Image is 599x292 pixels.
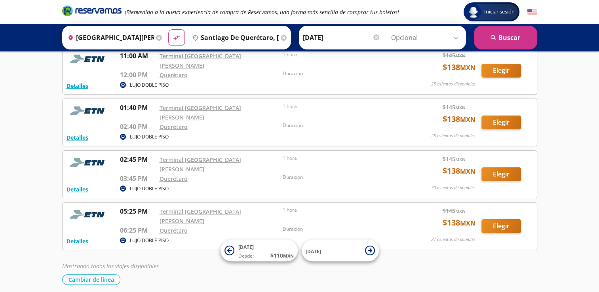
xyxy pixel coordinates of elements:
p: 03:45 PM [120,174,156,183]
a: Brand Logo [62,5,122,19]
small: MXN [460,115,475,124]
p: 30 asientos disponibles [431,184,475,191]
input: Buscar Origen [65,28,154,47]
input: Elegir Fecha [303,28,380,47]
p: 02:40 PM [120,122,156,131]
p: LUJO DOBLE PISO [130,82,169,89]
small: MXN [460,219,475,228]
button: [DATE]Desde:$110MXN [221,240,298,262]
button: Cambiar de línea [62,274,120,285]
a: Querétaro [160,175,188,182]
p: 12:00 PM [120,70,156,80]
small: MXN [455,156,466,162]
span: [DATE] [306,248,321,254]
button: Detalles [67,237,88,245]
p: 1 hora [283,207,402,214]
button: Elegir [481,116,521,129]
a: Terminal [GEOGRAPHIC_DATA][PERSON_NAME] [160,156,241,173]
span: Desde: [238,252,254,260]
p: 01:40 PM [120,103,156,112]
button: [DATE] [302,240,379,262]
a: Terminal [GEOGRAPHIC_DATA][PERSON_NAME] [160,208,241,225]
span: $ 145 [443,207,466,215]
span: Iniciar sesión [481,8,518,16]
p: 1 hora [283,51,402,58]
span: $ 138 [443,217,475,229]
small: MXN [455,104,466,110]
button: Detalles [67,133,88,142]
span: [DATE] [238,244,254,250]
p: LUJO DOBLE PISO [130,133,169,140]
p: 27 asientos disponibles [431,236,475,243]
button: Elegir [481,219,521,233]
a: Querétaro [160,123,188,131]
button: Detalles [67,82,88,90]
em: ¡Bienvenido a la nueva experiencia de compra de Reservamos, una forma más sencilla de comprar tus... [125,8,399,16]
span: $ 138 [443,165,475,177]
small: MXN [455,53,466,59]
a: Querétaro [160,227,188,234]
p: 11:00 AM [120,51,156,61]
p: 1 hora [283,155,402,162]
img: RESERVAMOS [67,51,110,67]
span: $ 145 [443,103,466,111]
button: Detalles [67,185,88,193]
span: $ 138 [443,61,475,73]
p: 25 asientos disponibles [431,133,475,139]
a: Terminal [GEOGRAPHIC_DATA][PERSON_NAME] [160,52,241,69]
p: Duración [283,70,402,77]
span: $ 145 [443,155,466,163]
button: Elegir [481,64,521,78]
small: MXN [460,167,475,176]
p: Duración [283,174,402,181]
small: MXN [283,253,294,259]
p: LUJO DOBLE PISO [130,237,169,244]
a: Querétaro [160,71,188,79]
p: 1 hora [283,103,402,110]
span: $ 110 [270,251,294,260]
i: Brand Logo [62,5,122,17]
button: English [527,7,537,17]
p: 02:45 PM [120,155,156,164]
span: $ 138 [443,113,475,125]
small: MXN [460,63,475,72]
em: Mostrando todos los viajes disponibles [62,262,159,270]
a: Terminal [GEOGRAPHIC_DATA][PERSON_NAME] [160,104,241,121]
p: 05:25 PM [120,207,156,216]
p: 06:25 PM [120,226,156,235]
input: Buscar Destino [189,28,279,47]
span: $ 145 [443,51,466,59]
button: Buscar [474,26,537,49]
small: MXN [455,208,466,214]
p: Duración [283,226,402,233]
img: RESERVAMOS [67,103,110,119]
input: Opcional [391,28,462,47]
img: RESERVAMOS [67,207,110,222]
p: 25 asientos disponibles [431,81,475,87]
p: LUJO DOBLE PISO [130,185,169,192]
img: RESERVAMOS [67,155,110,171]
p: Duración [283,122,402,129]
button: Elegir [481,167,521,181]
